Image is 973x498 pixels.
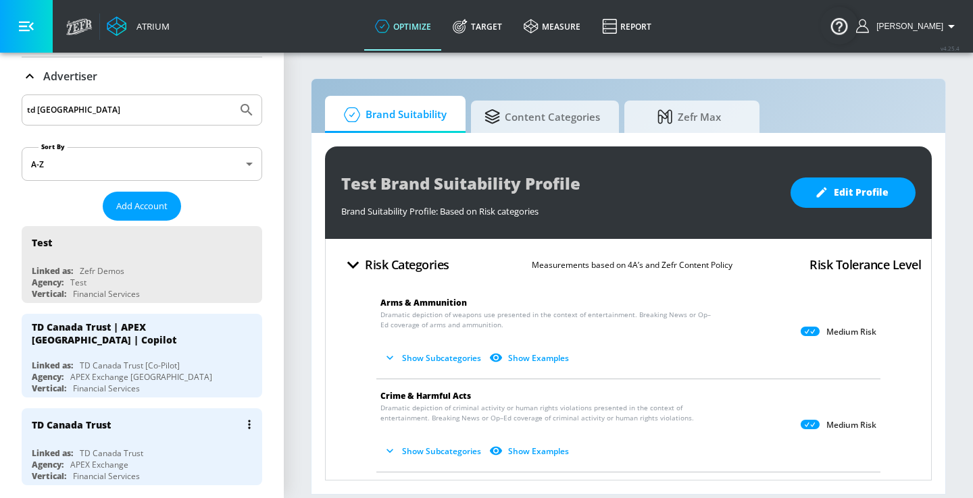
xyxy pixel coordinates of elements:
h4: Risk Tolerance Level [809,255,921,274]
button: Show Examples [487,440,574,462]
p: Measurements based on 4A’s and Zefr Content Policy [532,258,732,272]
div: Brand Suitability Profile: Based on Risk categories [341,198,777,217]
a: Report [591,2,662,51]
div: Financial Services [73,383,140,394]
button: Show Subcategories [380,440,487,462]
span: Edit Profile [818,184,889,201]
div: Financial Services [73,470,140,482]
span: Dramatic depiction of criminal activity or human rights violations presented in the context of en... [380,403,712,423]
div: Agency: [32,371,64,383]
div: Zefr Demos [80,265,124,277]
div: A-Z [22,147,262,181]
div: Linked as: [32,360,73,371]
div: TD Canada Trust | APEX [GEOGRAPHIC_DATA] | Copilot [32,321,240,346]
div: Linked as: [32,447,73,459]
div: Agency: [32,459,64,470]
span: Content Categories [484,101,600,133]
div: Vertical: [32,288,66,300]
div: TestLinked as:Zefr DemosAgency:TestVertical:Financial Services [22,226,262,303]
div: Advertiser [22,57,262,95]
a: Atrium [107,16,170,36]
span: Add Account [116,198,168,214]
button: Submit Search [232,95,261,125]
input: Search by name [27,101,232,119]
div: TD Canada TrustLinked as:TD Canada TrustAgency:APEX ExchangeVertical:Financial Services [22,408,262,485]
a: optimize [364,2,442,51]
button: Edit Profile [791,177,916,208]
label: Sort By [39,142,68,151]
div: Linked as: [32,265,73,277]
span: Crime & Harmful Acts [380,390,471,402]
h4: Risk Categories [365,255,449,274]
div: Agency: [32,277,64,288]
div: Test [70,277,86,288]
button: Open Resource Center [820,7,858,45]
div: Vertical: [32,470,66,482]
div: TD Canada Trust [32,418,111,431]
div: Atrium [131,20,170,32]
button: Show Subcategories [380,347,487,369]
button: [PERSON_NAME] [856,18,959,34]
span: v 4.25.4 [941,45,959,52]
div: TD Canada Trust | APEX [GEOGRAPHIC_DATA] | CopilotLinked as:TD Canada Trust [Co-Pilot]Agency:APEX... [22,314,262,397]
div: TD Canada Trust [80,447,143,459]
p: Advertiser [43,69,97,84]
button: Add Account [103,192,181,221]
a: Target [442,2,513,51]
button: Risk Categories [336,249,455,281]
span: Zefr Max [638,101,741,133]
span: login as: sam.navas@zefr.com [871,22,943,31]
div: Vertical: [32,383,66,394]
p: Medium Risk [826,420,876,431]
div: TD Canada Trust [Co-Pilot] [80,360,180,371]
span: Arms & Ammunition [380,297,467,308]
a: measure [513,2,591,51]
p: Medium Risk [826,327,876,337]
span: Brand Suitability [339,99,447,131]
div: APEX Exchange [GEOGRAPHIC_DATA] [70,371,212,383]
span: Dramatic depiction of weapons use presented in the context of entertainment. Breaking News or Op–... [380,310,712,330]
div: Test [32,236,52,249]
div: Financial Services [73,288,140,300]
div: APEX Exchange [70,459,128,470]
button: Show Examples [487,347,574,369]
